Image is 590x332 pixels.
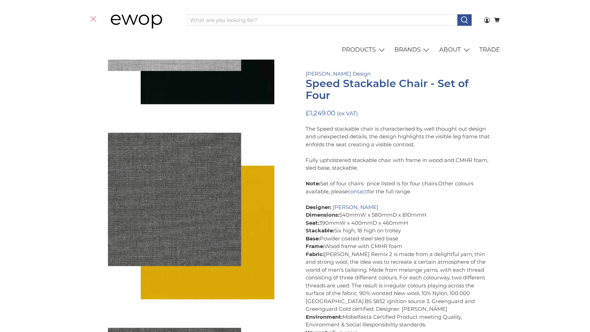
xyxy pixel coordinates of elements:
[306,180,473,195] span: Other colours available, please
[475,40,504,60] a: TRADE
[306,219,319,226] strong: Seat:
[435,40,475,60] a: ABOUT
[306,251,324,257] strong: Fabric:
[391,40,435,60] a: BRANDS
[306,109,335,117] span: £1,249.00
[367,188,411,195] span: for the full range.
[306,211,339,218] strong: Dimensions:
[306,70,371,77] a: [PERSON_NAME] Design
[348,188,367,195] a: contact
[306,78,494,101] h1: Speed Stackable Chair - Set of Four
[306,180,320,187] strong: Note:
[306,314,343,320] strong: Environment:
[187,14,458,26] input: What are you looking for?
[306,243,324,249] strong: Frame:
[306,204,331,210] strong: Designer:
[306,314,462,328] span: Mobelfakta Certified Product meeting Quality, Environment & Social Responsibility standards.
[97,122,285,310] a: Johanson Design Office Speed Stackable Chair Set of Four Golden Yellow
[338,40,391,60] a: PRODUCTS
[306,227,334,234] strong: Stackable:
[365,298,429,304] span: BS 5852 ignition source 3
[306,235,320,242] strong: Base:
[86,40,504,60] nav: main navigation
[337,110,358,117] small: (ex VAT)
[333,204,378,210] a: [PERSON_NAME]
